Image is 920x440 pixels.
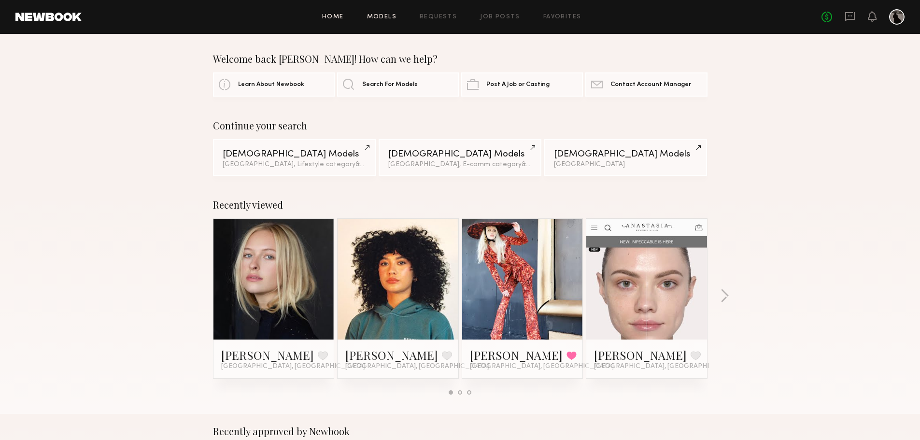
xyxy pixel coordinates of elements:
a: [DEMOGRAPHIC_DATA] Models[GEOGRAPHIC_DATA], E-comm category&1other filter [379,139,541,176]
span: Post A Job or Casting [486,82,550,88]
div: [DEMOGRAPHIC_DATA] Models [223,150,366,159]
span: Learn About Newbook [238,82,304,88]
div: [GEOGRAPHIC_DATA] [554,161,697,168]
a: Requests [420,14,457,20]
span: Contact Account Manager [610,82,691,88]
div: Recently approved by Newbook [213,426,708,437]
span: & 1 other filter [522,161,563,168]
div: [GEOGRAPHIC_DATA], Lifestyle category [223,161,366,168]
span: [GEOGRAPHIC_DATA], [GEOGRAPHIC_DATA] [345,363,489,370]
div: Continue your search [213,120,708,131]
a: [PERSON_NAME] [594,347,687,363]
a: [PERSON_NAME] [345,347,438,363]
span: [GEOGRAPHIC_DATA], [GEOGRAPHIC_DATA] [470,363,614,370]
a: Post A Job or Casting [461,72,583,97]
span: [GEOGRAPHIC_DATA], [GEOGRAPHIC_DATA] [594,363,738,370]
div: [DEMOGRAPHIC_DATA] Models [554,150,697,159]
a: Learn About Newbook [213,72,335,97]
span: & 1 other filter [355,161,397,168]
a: Models [367,14,396,20]
a: [DEMOGRAPHIC_DATA] Models[GEOGRAPHIC_DATA] [544,139,707,176]
a: [PERSON_NAME] [470,347,563,363]
span: [GEOGRAPHIC_DATA], [GEOGRAPHIC_DATA] [221,363,365,370]
a: [DEMOGRAPHIC_DATA] Models[GEOGRAPHIC_DATA], Lifestyle category&1other filter [213,139,376,176]
a: Job Posts [480,14,520,20]
div: Welcome back [PERSON_NAME]! How can we help? [213,53,708,65]
a: [PERSON_NAME] [221,347,314,363]
a: Contact Account Manager [585,72,707,97]
div: [DEMOGRAPHIC_DATA] Models [388,150,532,159]
a: Home [322,14,344,20]
span: Search For Models [362,82,418,88]
a: Favorites [543,14,581,20]
div: Recently viewed [213,199,708,211]
a: Search For Models [337,72,459,97]
div: [GEOGRAPHIC_DATA], E-comm category [388,161,532,168]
